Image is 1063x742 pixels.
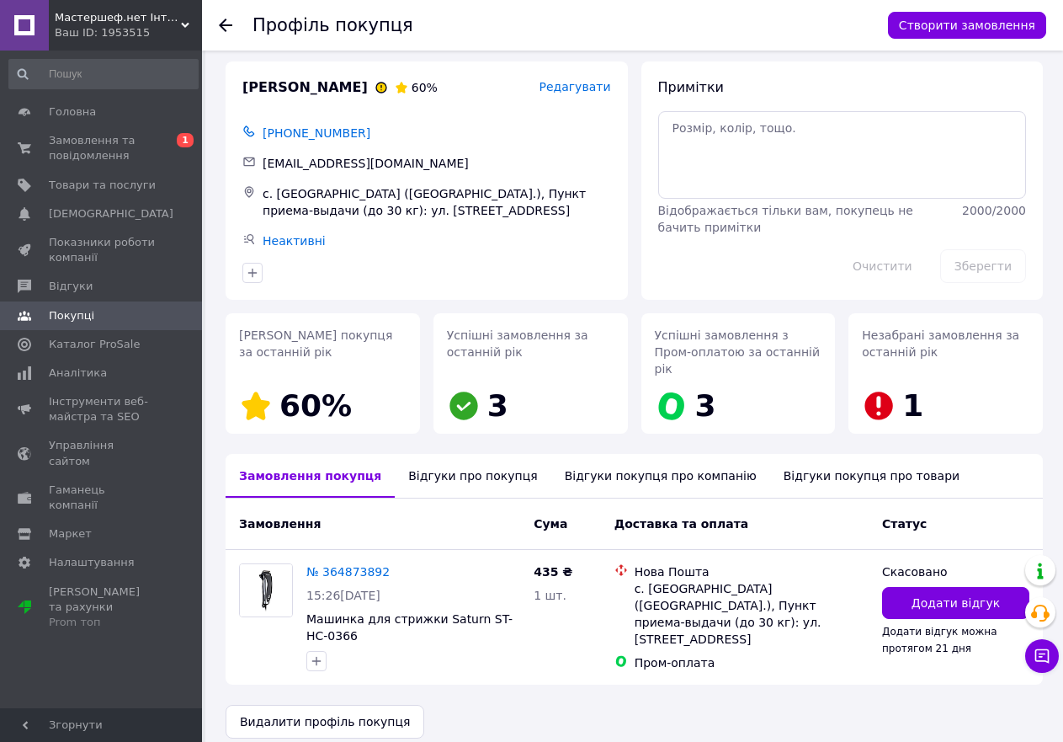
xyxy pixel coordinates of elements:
span: Інструменти веб-майстра та SEO [49,394,156,424]
span: 1 [177,133,194,147]
span: Cума [534,517,567,531]
div: Prom топ [49,615,156,630]
span: Додати відгук можна протягом 21 дня [882,626,997,654]
span: Замовлення та повідомлення [49,133,156,163]
span: 3 [695,388,716,423]
button: Видалити профіль покупця [226,705,424,739]
img: Фото товару [240,564,292,617]
button: Створити замовлення [888,12,1046,39]
span: Незабрані замовлення за останній рік [862,328,1019,359]
div: с. [GEOGRAPHIC_DATA] ([GEOGRAPHIC_DATA].), Пункт приема-выдачи (до 30 кг): ул. [STREET_ADDRESS] [635,580,869,648]
div: Пром-оплата [635,654,869,671]
span: Доставка та оплата [614,517,749,531]
span: [EMAIL_ADDRESS][DOMAIN_NAME] [263,157,469,170]
a: Фото товару [239,563,293,617]
span: Редагувати [539,80,610,93]
button: Чат з покупцем [1025,639,1059,673]
span: Статус [882,517,927,531]
span: Каталог ProSale [49,337,140,352]
span: 3 [487,388,508,423]
span: Замовлення [239,517,321,531]
span: 435 ₴ [534,565,572,579]
span: 1 шт. [534,589,566,602]
span: Мастершеф.нет Iнтернет магазин посуду та побутової техніки [55,10,181,25]
span: Примітки [658,79,724,95]
div: Нова Пошта [635,563,869,580]
span: 1 [902,388,923,423]
span: Відображається тільки вам, покупець не бачить примітки [658,204,913,234]
a: Неактивні [263,234,326,248]
span: Налаштування [49,555,135,570]
a: Машинка для стрижки Saturn ST-HC-0366 [306,612,513,643]
span: Успішні замовлення з Пром-оплатою за останній рік [655,328,821,376]
div: с. [GEOGRAPHIC_DATA] ([GEOGRAPHIC_DATA].), Пункт приема-выдачи (до 30 кг): ул. [STREET_ADDRESS] [259,182,614,222]
a: № 364873892 [306,565,390,579]
span: Головна [49,104,96,120]
span: Покупці [49,308,94,323]
span: 2000 / 2000 [962,204,1026,217]
div: Ваш ID: 1953515 [55,25,202,40]
div: Скасовано [882,563,1029,580]
h1: Профіль покупця [252,15,413,35]
div: Повернутися назад [219,17,232,34]
span: Товари та послуги [49,178,156,193]
span: 15:26[DATE] [306,589,380,602]
button: Додати відгук [882,587,1029,619]
span: [PERSON_NAME] [242,78,368,98]
input: Пошук [8,59,199,89]
span: 60% [279,388,352,423]
span: [PERSON_NAME] покупця за останній рік [239,328,392,359]
span: 60% [412,81,438,94]
span: Додати відгук [912,595,1000,611]
span: Аналітика [49,366,107,381]
span: [PHONE_NUMBER] [263,126,370,140]
div: Замовлення покупця [226,454,395,498]
span: [PERSON_NAME] та рахунки [49,585,156,631]
span: Управління сайтом [49,438,156,468]
div: Відгуки покупця про товари [770,454,973,498]
div: Відгуки про покупця [395,454,550,498]
span: Успішні замовлення за останній рік [447,328,588,359]
span: [DEMOGRAPHIC_DATA] [49,206,173,222]
div: Відгуки покупця про компанію [551,454,770,498]
span: Гаманець компанії [49,483,156,513]
span: Відгуки [49,279,93,294]
span: Маркет [49,526,92,542]
span: Показники роботи компанії [49,235,156,265]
